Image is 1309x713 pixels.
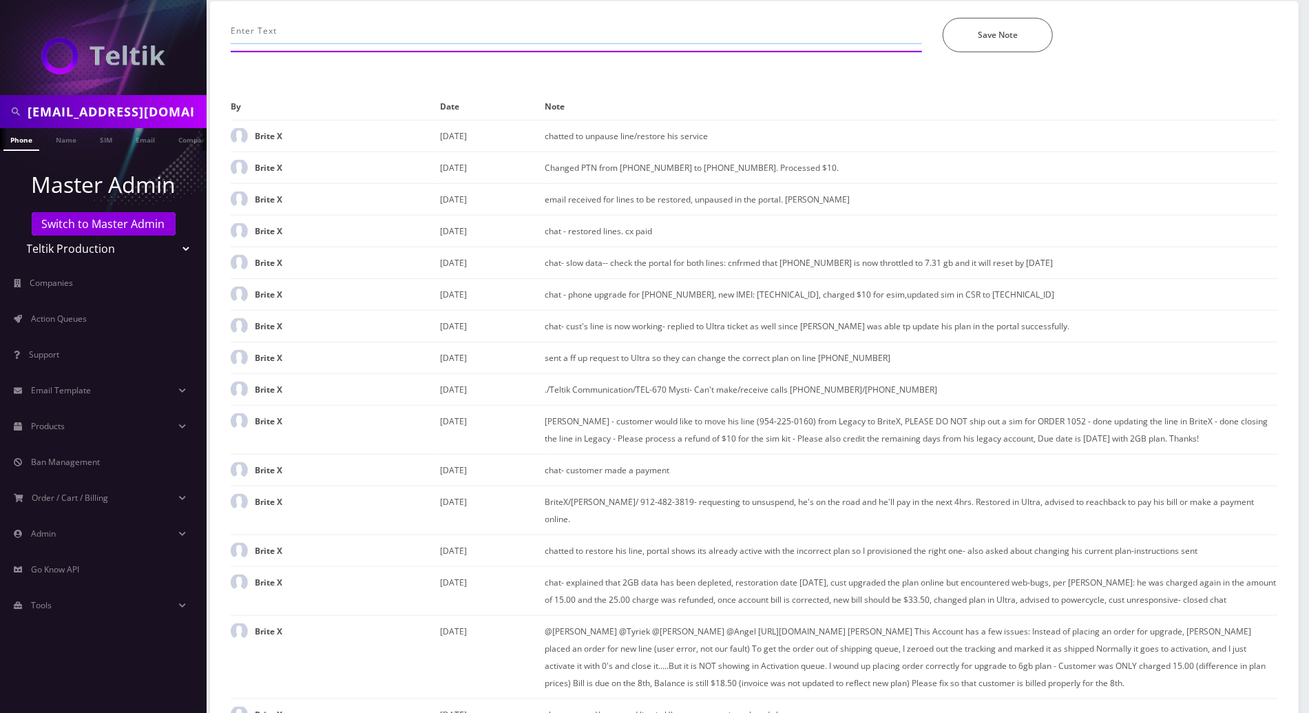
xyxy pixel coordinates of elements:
td: chatted to unpause line/restore his service [545,120,1278,152]
strong: Brite X [255,194,282,205]
input: Search in Company [28,99,203,125]
input: Enter Text [231,18,922,44]
td: chat- slow data-- check the portal for both lines: cnfrmed that [PHONE_NUMBER] is now throttled t... [545,247,1278,278]
td: [DATE] [440,120,545,152]
td: chat - restored lines. cx paid [545,215,1278,247]
td: chat- customer made a payment [545,454,1278,486]
strong: Brite X [255,496,282,508]
th: Date [440,94,545,120]
td: [DATE] [440,615,545,699]
strong: Brite X [255,225,282,237]
th: Note [545,94,1278,120]
td: [DATE] [440,373,545,405]
span: Email Template [31,384,91,396]
td: [DATE] [440,278,545,310]
span: Tools [31,599,52,611]
span: Admin [31,528,56,539]
span: Products [31,420,65,432]
span: Support [29,349,59,360]
td: [DATE] [440,183,545,215]
a: Switch to Master Admin [32,212,176,236]
strong: Brite X [255,626,282,637]
td: chatted to restore his line, portal shows its already active with the incorrect plan so I provisi... [545,535,1278,566]
a: Company [171,128,218,149]
td: chat- cust's line is now working- replied to Ultra ticket as well since [PERSON_NAME] was able tp... [545,310,1278,342]
td: [DATE] [440,152,545,183]
button: Save Note [943,18,1053,52]
td: [DATE] [440,247,545,278]
td: [DATE] [440,566,545,615]
strong: Brite X [255,464,282,476]
strong: Brite X [255,415,282,427]
strong: Brite X [255,289,282,300]
td: @[PERSON_NAME] @Tyriek @[PERSON_NAME] @Angel [URL][DOMAIN_NAME] [PERSON_NAME] This Account has a ... [545,615,1278,699]
td: [DATE] [440,342,545,373]
strong: Brite X [255,577,282,588]
td: BriteX/[PERSON_NAME]/ 912-482-3819- requesting to unsuspend, he's on the road and he'll pay in th... [545,486,1278,535]
strong: Brite X [255,352,282,364]
img: Teltik Production [41,37,165,74]
td: [DATE] [440,405,545,454]
td: Changed PTN from [PHONE_NUMBER] to [PHONE_NUMBER]. Processed $10. [545,152,1278,183]
td: [PERSON_NAME] - customer would like to move his line (954-225-0160) from Legacy to BriteX, PLEASE... [545,405,1278,454]
a: SIM [93,128,119,149]
strong: Brite X [255,257,282,269]
td: ./Teltik Communication/TEL-670 Mysti- Can't make/receive calls [PHONE_NUMBER]/[PHONE_NUMBER] [545,373,1278,405]
span: Action Queues [31,313,87,324]
span: Ban Management [31,456,100,468]
strong: Brite X [255,320,282,332]
td: email received for lines to be restored, unpaused in the portal. [PERSON_NAME] [545,183,1278,215]
span: Companies [30,277,74,289]
td: [DATE] [440,486,545,535]
strong: Brite X [255,130,282,142]
td: [DATE] [440,215,545,247]
td: [DATE] [440,454,545,486]
td: [DATE] [440,535,545,566]
th: By [231,94,440,120]
a: Name [49,128,83,149]
span: Order / Cart / Billing [32,492,109,504]
a: Email [129,128,162,149]
td: chat - phone upgrade for [PHONE_NUMBER], new IMEI: [TECHNICAL_ID], charged $10 for esim,updated s... [545,278,1278,310]
strong: Brite X [255,545,282,557]
strong: Brite X [255,384,282,395]
span: Go Know API [31,564,79,575]
td: [DATE] [440,310,545,342]
td: sent a ff up request to Ultra so they can change the correct plan on line [PHONE_NUMBER] [545,342,1278,373]
strong: Brite X [255,162,282,174]
a: Phone [3,128,39,151]
td: chat- explained that 2GB data has been depleted, restoration date [DATE], cust upgraded the plan ... [545,566,1278,615]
